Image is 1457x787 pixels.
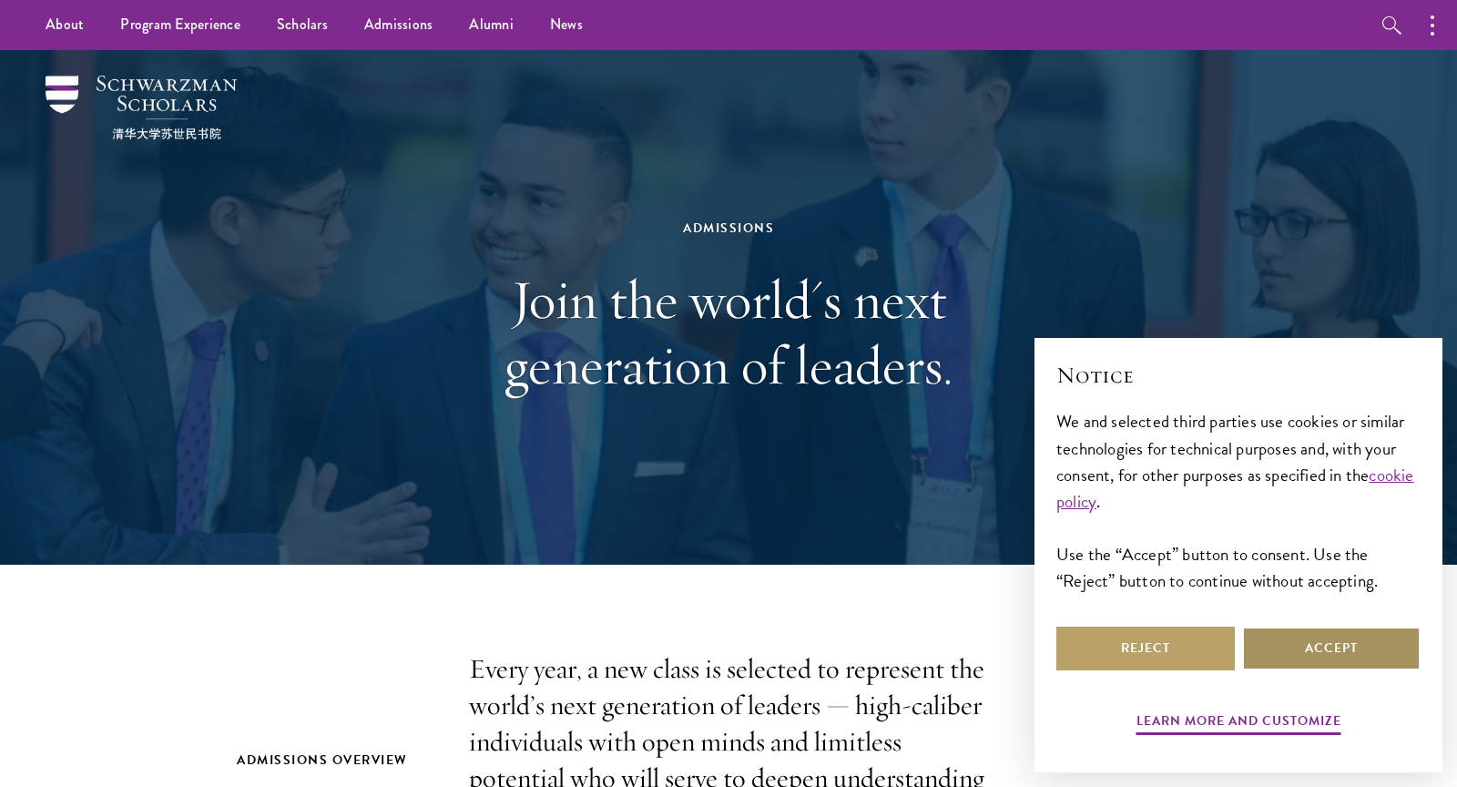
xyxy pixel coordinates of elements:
[1056,462,1414,515] a: cookie policy
[1056,408,1421,593] div: We and selected third parties use cookies or similar technologies for technical purposes and, wit...
[1056,627,1235,670] button: Reject
[1242,627,1421,670] button: Accept
[414,217,1043,240] div: Admissions
[46,76,237,139] img: Schwarzman Scholars
[237,749,433,772] h2: Admissions Overview
[1056,360,1421,391] h2: Notice
[414,267,1043,398] h1: Join the world's next generation of leaders.
[1136,710,1341,738] button: Learn more and customize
